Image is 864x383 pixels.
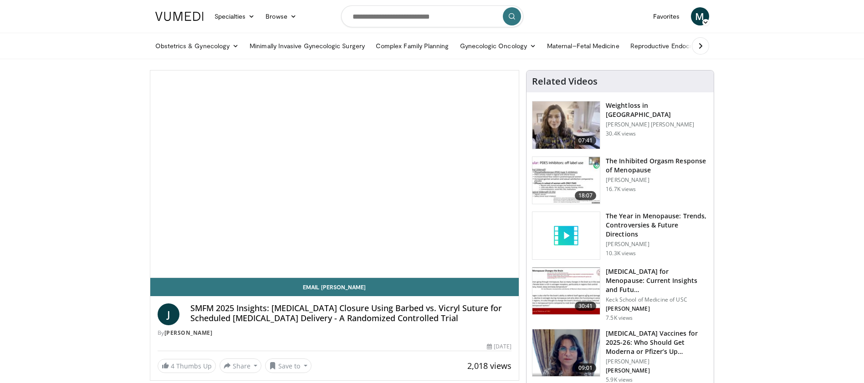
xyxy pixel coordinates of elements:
p: 16.7K views [606,186,636,193]
div: [DATE] [487,343,511,351]
span: 4 [171,362,174,370]
button: Save to [265,358,312,373]
a: J [158,303,179,325]
a: Specialties [209,7,261,25]
p: [PERSON_NAME] [606,241,708,248]
h3: The Year in Menopause: Trends, Controversies & Future Directions [606,212,708,239]
a: Reproductive Endocrinology & [MEDICAL_DATA] [625,37,777,55]
h4: SMFM 2025 Insights: [MEDICAL_DATA] Closure Using Barbed vs. Vicryl Suture for Scheduled [MEDICAL_... [190,303,512,323]
a: Favorites [648,7,685,25]
img: 283c0f17-5e2d-42ba-a87c-168d447cdba4.150x105_q85_crop-smart_upscale.jpg [532,157,600,204]
p: [PERSON_NAME] [606,305,708,312]
p: 7.5K views [606,314,633,322]
a: Complex Family Planning [370,37,455,55]
button: Share [220,358,262,373]
a: Maternal–Fetal Medicine [542,37,625,55]
a: M [691,7,709,25]
input: Search topics, interventions [341,5,523,27]
span: 2,018 views [467,360,511,371]
span: 09:01 [575,363,597,373]
span: 30:41 [575,302,597,311]
a: The Year in Menopause: Trends, Controversies & Future Directions [PERSON_NAME] 10.3K views [532,212,708,260]
a: [PERSON_NAME] [164,329,213,337]
p: Keck School of Medicine of USC [606,296,708,303]
a: Browse [260,7,302,25]
a: Gynecologic Oncology [455,37,542,55]
span: 07:41 [575,136,597,145]
a: Minimally Invasive Gynecologic Surgery [244,37,370,55]
img: 4e370bb1-17f0-4657-a42f-9b995da70d2f.png.150x105_q85_crop-smart_upscale.png [532,329,600,377]
img: 9983fed1-7565-45be-8934-aef1103ce6e2.150x105_q85_crop-smart_upscale.jpg [532,101,600,149]
a: 30:41 [MEDICAL_DATA] for Menopause: Current Insights and Futu… Keck School of Medicine of USC [PE... [532,267,708,322]
h3: [MEDICAL_DATA] for Menopause: Current Insights and Futu… [606,267,708,294]
p: 10.3K views [606,250,636,257]
p: 30.4K views [606,130,636,137]
img: VuMedi Logo [155,12,204,21]
h3: Weightloss in [GEOGRAPHIC_DATA] [606,101,708,119]
a: Email [PERSON_NAME] [150,278,519,296]
a: Obstetrics & Gynecology [150,37,245,55]
a: 18:07 The Inhibited Orgasm Response of Menopause [PERSON_NAME] 16.7K views [532,156,708,205]
video-js: Video Player [150,71,519,278]
span: 18:07 [575,191,597,200]
p: [PERSON_NAME] [PERSON_NAME] [606,121,708,128]
img: 47271b8a-94f4-49c8-b914-2a3d3af03a9e.150x105_q85_crop-smart_upscale.jpg [532,267,600,315]
h3: [MEDICAL_DATA] Vaccines for 2025-26: Who Should Get Moderna or Pfizer’s Up… [606,329,708,356]
p: [PERSON_NAME] [606,176,708,184]
h3: The Inhibited Orgasm Response of Menopause [606,156,708,175]
p: [PERSON_NAME] [606,358,708,365]
img: video_placeholder_short.svg [532,212,600,259]
a: 07:41 Weightloss in [GEOGRAPHIC_DATA] [PERSON_NAME] [PERSON_NAME] 30.4K views [532,101,708,149]
a: 4 Thumbs Up [158,359,216,373]
p: [PERSON_NAME] [606,367,708,374]
div: By [158,329,512,337]
h4: Related Videos [532,76,598,87]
